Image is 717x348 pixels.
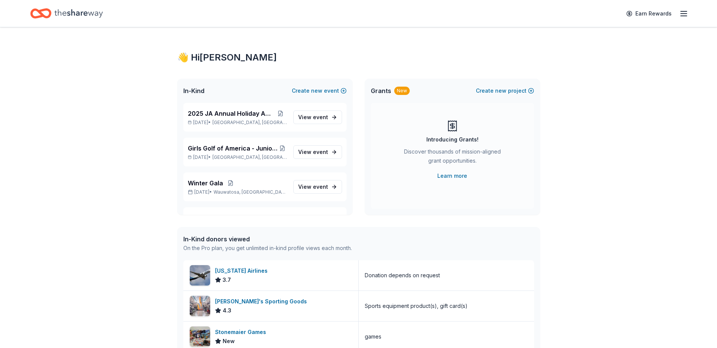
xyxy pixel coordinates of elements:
[223,306,231,315] span: 4.3
[293,110,342,124] a: View event
[365,301,468,311] div: Sports equipment product(s), gift card(s)
[293,145,342,159] a: View event
[371,86,391,95] span: Grants
[223,337,235,346] span: New
[212,120,287,126] span: [GEOGRAPHIC_DATA], [GEOGRAPHIC_DATA]
[437,171,467,180] a: Learn more
[365,332,381,341] div: games
[188,154,287,160] p: [DATE] •
[183,86,204,95] span: In-Kind
[215,297,310,306] div: [PERSON_NAME]'s Sporting Goods
[495,86,506,95] span: new
[365,271,440,280] div: Donation depends on request
[214,189,287,195] span: Wauwatosa, [GEOGRAPHIC_DATA]
[223,275,231,284] span: 3.7
[313,114,328,120] span: event
[215,266,271,275] div: [US_STATE] Airlines
[183,235,352,244] div: In-Kind donors viewed
[215,328,269,337] div: Stonemaier Games
[190,265,210,286] img: Image for Alaska Airlines
[401,147,504,168] div: Discover thousands of mission-aligned grant opportunities.
[313,149,328,155] span: event
[30,5,103,22] a: Home
[426,135,479,144] div: Introducing Grants!
[292,86,347,95] button: Createnewevent
[394,87,410,95] div: New
[190,326,210,347] img: Image for Stonemaier Games
[293,180,342,194] a: View event
[298,148,328,157] span: View
[190,296,210,316] img: Image for Dick's Sporting Goods
[212,154,287,160] span: [GEOGRAPHIC_DATA], [GEOGRAPHIC_DATA]
[313,183,328,190] span: event
[298,182,328,191] span: View
[188,144,278,153] span: Girls Golf of America - Junior Am & Hall of Fame
[311,86,322,95] span: new
[188,109,274,118] span: 2025 JA Annual Holiday Auction
[188,120,287,126] p: [DATE] •
[183,244,352,253] div: On the Pro plan, you get unlimited in-kind profile views each month.
[188,189,287,195] p: [DATE] •
[188,179,223,188] span: Winter Gala
[476,86,534,95] button: Createnewproject
[622,7,676,20] a: Earn Rewards
[177,51,540,64] div: 👋 Hi [PERSON_NAME]
[298,113,328,122] span: View
[188,213,252,222] span: [GEOGRAPHIC_DATA]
